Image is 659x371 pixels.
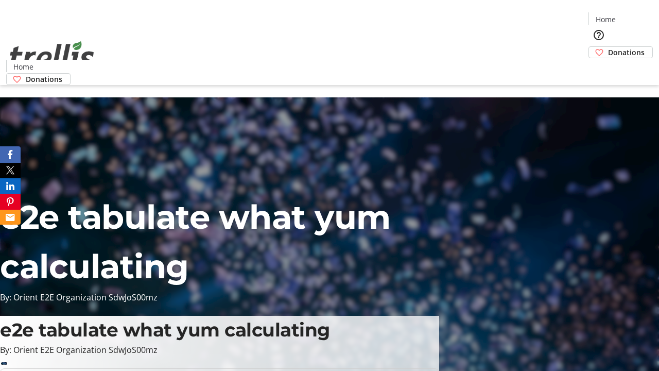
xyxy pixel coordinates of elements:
button: Cart [588,58,609,79]
a: Home [589,14,622,25]
span: Donations [608,47,645,58]
img: Orient E2E Organization SdwJoS00mz's Logo [6,30,98,81]
a: Home [7,61,40,72]
a: Donations [588,46,653,58]
span: Donations [26,74,62,85]
span: Home [596,14,616,25]
span: Home [13,61,33,72]
a: Donations [6,73,71,85]
button: Help [588,25,609,45]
